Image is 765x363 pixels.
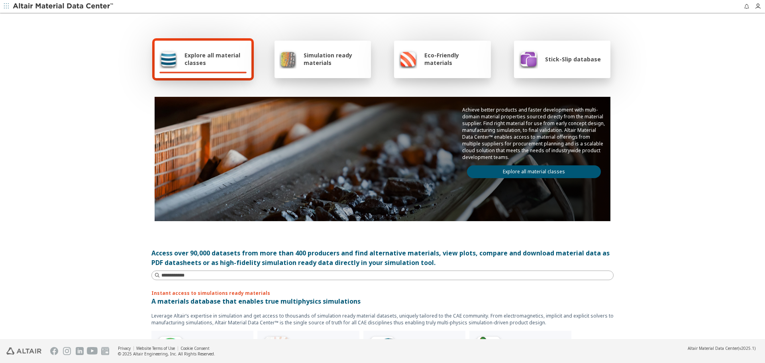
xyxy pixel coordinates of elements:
[180,345,210,351] a: Cookie Consent
[184,51,247,67] span: Explore all material classes
[13,2,114,10] img: Altair Material Data Center
[399,49,417,69] img: Eco-Friendly materials
[118,351,215,357] div: © 2025 Altair Engineering, Inc. All Rights Reserved.
[136,345,175,351] a: Website Terms of Use
[688,345,755,351] div: (v2025.1)
[6,347,41,355] img: Altair Engineering
[151,290,614,296] p: Instant access to simulations ready materials
[424,51,486,67] span: Eco-Friendly materials
[118,345,131,351] a: Privacy
[519,49,538,69] img: Stick-Slip database
[688,345,738,351] span: Altair Material Data Center
[462,106,606,161] p: Achieve better products and faster development with multi-domain material properties sourced dire...
[151,312,614,326] p: Leverage Altair’s expertise in simulation and get access to thousands of simulation ready materia...
[279,49,296,69] img: Simulation ready materials
[304,51,366,67] span: Simulation ready materials
[467,165,601,178] a: Explore all material classes
[151,248,614,267] div: Access over 90,000 datasets from more than 400 producers and find alternative materials, view plo...
[151,296,614,306] p: A materials database that enables true multiphysics simulations
[159,49,177,69] img: Explore all material classes
[545,55,601,63] span: Stick-Slip database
